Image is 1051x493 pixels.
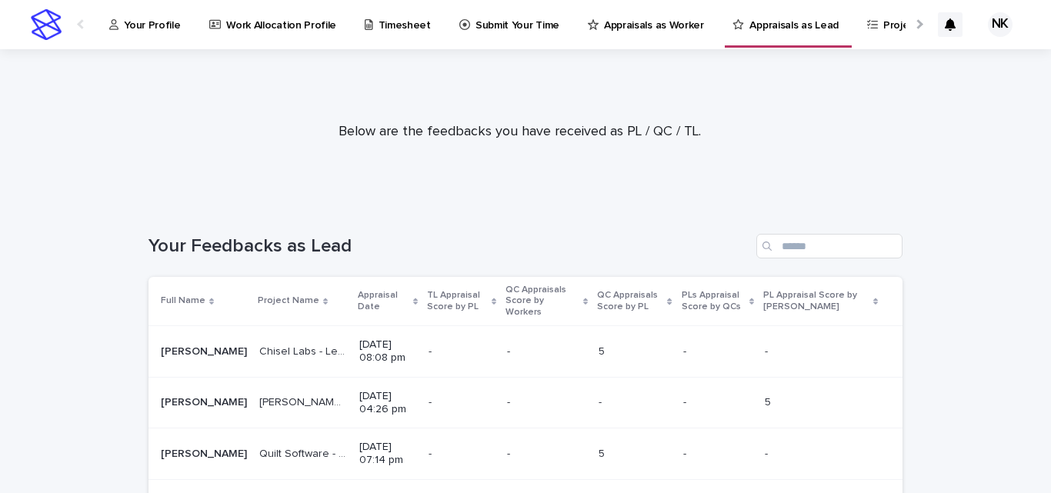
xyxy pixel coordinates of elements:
div: NK [988,12,1013,37]
h1: Your Feedbacks as Lead [148,235,750,258]
p: Nabeeha Khattak [161,393,250,409]
p: [DATE] 04:26 pm [359,390,416,416]
p: QC Appraisals Score by Workers [505,281,579,321]
p: TL Appraisal Score by PL [427,287,488,315]
p: Project Name [258,292,319,309]
p: - [599,393,605,409]
p: 5 [599,342,608,358]
tr: [PERSON_NAME][PERSON_NAME] Chisel Labs - Lead GenerationChisel Labs - Lead Generation [DATE] 08:0... [148,326,903,378]
p: [DATE] 07:14 pm [359,441,416,467]
p: - [429,445,435,461]
p: Appraisal Date [358,287,409,315]
p: [DATE] 08:08 pm [359,338,416,365]
p: - [507,445,513,461]
p: - [683,445,689,461]
p: 5 [765,393,774,409]
p: - [429,393,435,409]
p: Full Name [161,292,205,309]
p: 5 [599,445,608,461]
p: - [683,393,689,409]
input: Search [756,234,903,258]
p: [PERSON_NAME] Labs [259,393,350,409]
p: - [507,393,513,409]
p: Chisel Labs - Lead Generation [259,342,350,358]
img: stacker-logo-s-only.png [31,9,62,40]
tr: [PERSON_NAME][PERSON_NAME] Quilt Software - Calling Project (Client Onboarding)Quilt Software - C... [148,428,903,480]
p: - [765,445,771,461]
tr: [PERSON_NAME][PERSON_NAME] [PERSON_NAME] Labs[PERSON_NAME] Labs [DATE] 04:26 pm-- -- -- -- 55 [148,377,903,428]
p: PLs Appraisal Score by QCs [682,287,746,315]
p: - [429,342,435,358]
p: PL Appraisal Score by [PERSON_NAME] [763,287,869,315]
p: - [765,342,771,358]
p: Quilt Software - Calling Project (Client Onboarding) [259,445,350,461]
p: QC Appraisals Score by PL [597,287,663,315]
p: Nabeeha Khattak [161,445,250,461]
p: Nabeeha Khattak [161,342,250,358]
p: - [507,342,513,358]
p: Below are the feedbacks you have received as PL / QC / TL. [212,124,828,141]
p: - [683,342,689,358]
